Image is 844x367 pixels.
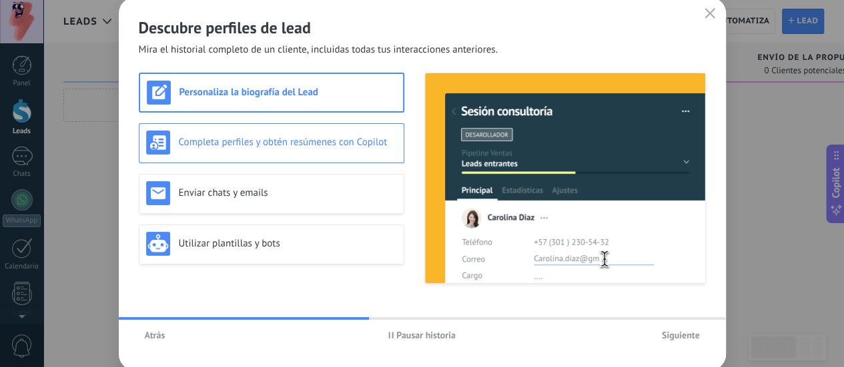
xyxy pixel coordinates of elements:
[656,325,706,345] button: Siguiente
[662,330,700,340] span: Siguiente
[179,136,397,149] h3: Completa perfiles y obtén resúmenes con Copilot
[139,43,498,57] span: Mira el historial completo de un cliente, incluidas todas tus interacciones anteriores.
[179,86,396,99] h3: Personaliza la biografía del Lead
[139,17,706,38] h2: Descubre perfiles de lead
[139,325,171,345] button: Atrás
[382,325,462,345] button: Pausar historia
[145,330,165,340] span: Atrás
[179,186,397,199] h3: Enviar chats y emails
[179,237,397,250] h3: Utilizar plantillas y bots
[396,330,456,340] span: Pausar historia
